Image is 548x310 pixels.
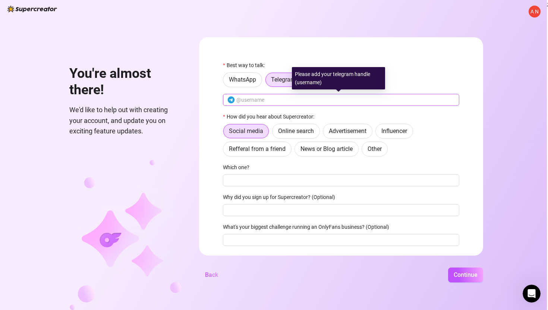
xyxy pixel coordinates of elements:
[236,96,455,104] input: @username
[229,76,256,83] span: WhatsApp
[329,127,366,135] span: Advertisement
[7,6,57,12] img: logo
[278,127,314,135] span: Online search
[523,285,541,303] iframe: Intercom live chat
[223,223,394,231] label: What's your biggest challenge running an OnlyFans business? (Optional)
[69,105,181,136] span: We'd like to help out with creating your account, and update you on exciting feature updates.
[223,204,459,216] input: Why did you sign up for Supercreator? (Optional)
[69,66,181,98] h1: You're almost there!
[292,67,385,89] div: Please add your telegram handle (username)
[223,113,319,121] label: How did you hear about Supercreator:
[223,163,254,171] label: Which one?
[368,145,382,152] span: Other
[381,127,407,135] span: Influencer
[271,76,296,83] span: Telegram
[205,271,218,278] span: Back
[530,7,539,16] span: A N
[223,174,459,186] input: Which one?
[448,268,483,282] button: Continue
[223,193,340,201] label: Why did you sign up for Supercreator? (Optional)
[229,127,263,135] span: Social media
[300,145,353,152] span: News or Blog article
[229,145,286,152] span: Refferal from a friend
[223,61,269,69] label: Best way to talk:
[223,234,459,246] input: What's your biggest challenge running an OnlyFans business? (Optional)
[199,268,224,282] button: Back
[454,271,478,278] span: Continue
